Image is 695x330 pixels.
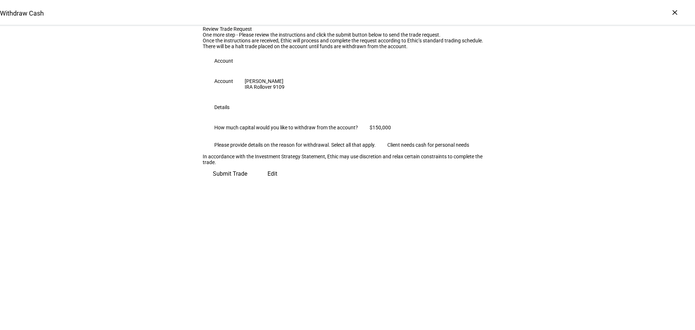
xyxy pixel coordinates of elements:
[214,58,233,64] div: Account
[387,142,469,148] div: Client needs cash for personal needs
[203,32,492,38] div: One more step - Please review the instructions and click the submit button below to send the trad...
[214,104,229,110] div: Details
[213,165,247,183] span: Submit Trade
[203,38,492,43] div: Once the instructions are received, Ethic will process and complete the request according to Ethi...
[203,43,492,49] div: There will be a halt trade placed on the account until funds are withdrawn from the account.
[245,78,285,84] div: [PERSON_NAME]
[257,165,287,183] button: Edit
[203,165,257,183] button: Submit Trade
[370,125,391,130] div: $150,000
[268,165,277,183] span: Edit
[203,154,492,165] div: In accordance with the Investment Strategy Statement, Ethic may use discretion and relax certain ...
[203,26,492,32] div: Review Trade Request
[245,84,285,90] div: IRA Rollover 9109
[214,78,233,84] div: Account
[669,7,681,18] div: ×
[214,125,358,130] div: How much capital would you like to withdraw from the account?
[214,142,376,148] div: Please provide details on the reason for withdrawal. Select all that apply.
